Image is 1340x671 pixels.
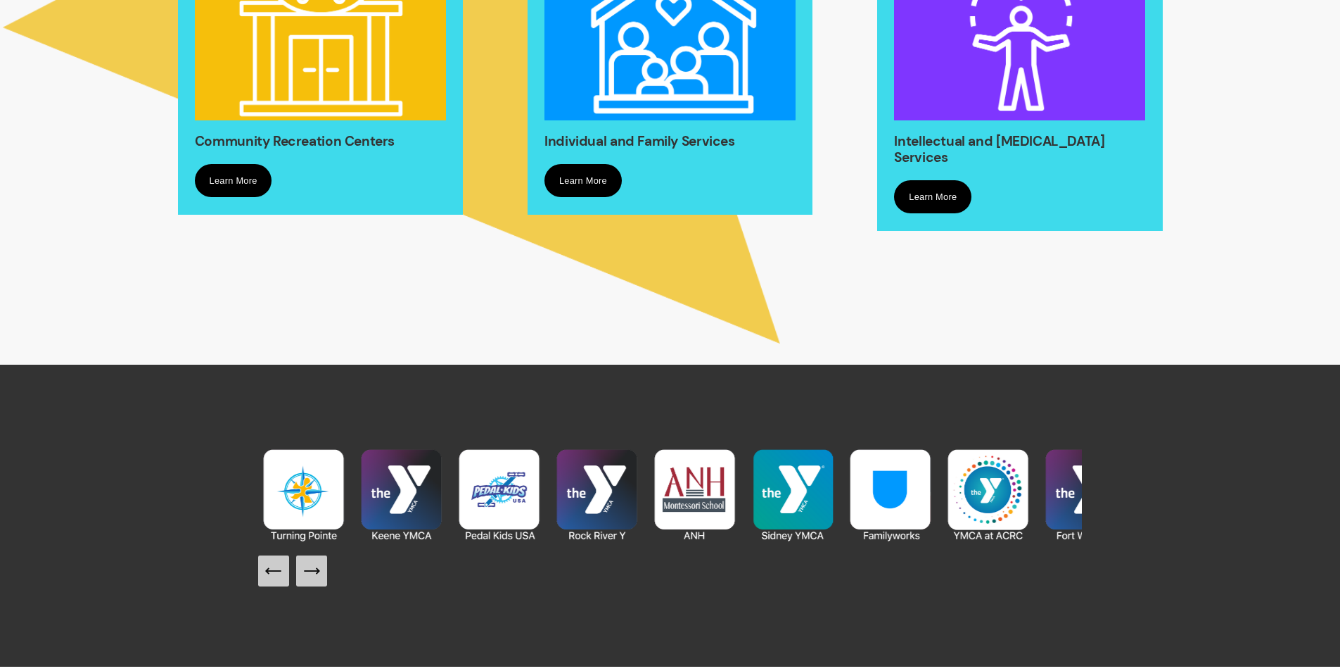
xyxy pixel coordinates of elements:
img: Rock River Y (2).png [548,446,646,544]
img: Familyworks.png [841,446,939,544]
img: Turning Pointe.png [255,446,352,544]
h2: Intellectual and [MEDICAL_DATA] Services [894,133,1145,165]
h2: Community Recreation Centers [195,133,446,149]
a: Learn More [894,180,971,213]
a: Learn More [544,164,622,197]
h2: Individual and Family Services [544,133,796,149]
img: Fort Worth Y (1).png [1037,446,1135,544]
img: Keene YMCA (1).png [352,446,450,544]
img: Copy of Copy of AMA YMCA.png [744,446,841,544]
button: Next Slide [296,556,327,587]
img: Copy of AMA YMCA.png [939,446,1037,544]
button: Previous Slide [258,556,289,587]
img: Pedal Kids USA (1).png [450,446,548,544]
img: ANH.png [646,446,744,544]
a: Learn More [195,164,272,197]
